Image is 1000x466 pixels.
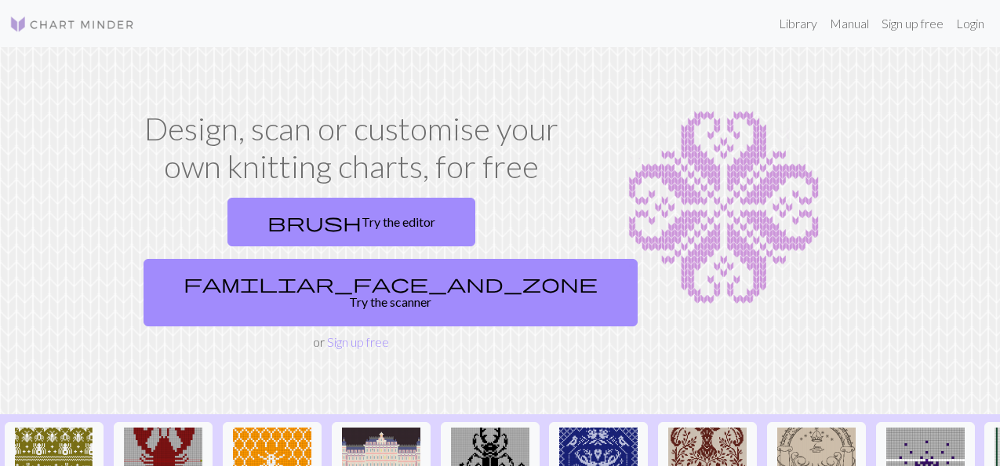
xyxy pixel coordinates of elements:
[144,259,638,326] a: Try the scanner
[137,110,565,185] h1: Design, scan or customise your own knitting charts, for free
[584,110,864,306] img: Chart example
[950,8,991,39] a: Login
[773,8,824,39] a: Library
[875,8,950,39] a: Sign up free
[267,211,362,233] span: brush
[327,334,389,349] a: Sign up free
[824,8,875,39] a: Manual
[227,198,475,246] a: Try the editor
[137,191,565,351] div: or
[184,272,598,294] span: familiar_face_and_zone
[9,15,135,34] img: Logo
